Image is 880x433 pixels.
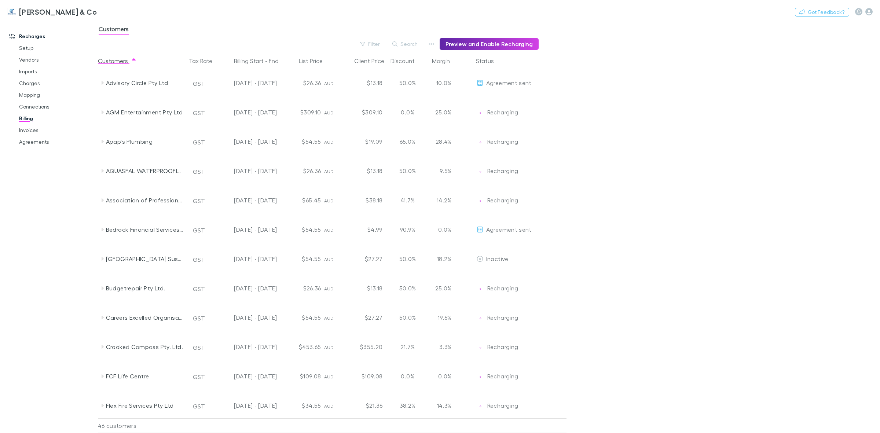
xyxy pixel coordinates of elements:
[12,54,103,66] a: Vendors
[433,225,452,234] p: 0.0%
[190,136,208,148] button: GST
[99,25,129,35] span: Customers
[299,54,331,68] div: List Price
[280,332,324,362] div: $453.65
[217,362,277,391] div: [DATE] - [DATE]
[386,332,430,362] div: 21.7%
[386,391,430,420] div: 38.2%
[487,314,518,321] span: Recharging
[433,166,452,175] p: 9.5%
[217,98,277,127] div: [DATE] - [DATE]
[98,303,570,332] div: Careers Excelled Organisational Psychology Pty LtdGST[DATE] - [DATE]$54.55AUD$27.2750.0%19.6%Edit...
[12,124,103,136] a: Invoices
[190,224,208,236] button: GST
[280,186,324,215] div: $65.45
[19,7,97,16] h3: [PERSON_NAME] & Co
[477,315,484,322] img: Recharging
[106,156,184,186] div: AQUASEAL WATERPROOFING NSW PTY LTD
[98,215,570,244] div: Bedrock Financial Services Pty. Ltd.GST[DATE] - [DATE]$54.55AUD$4.9990.9%0.0%EditAgreement sent
[433,342,452,351] p: 3.3%
[106,68,184,98] div: Advisory Circle Pty Ltd
[356,40,384,48] button: Filter
[386,215,430,244] div: 90.9%
[98,98,570,127] div: AGM Entertainment Pty LtdGST[DATE] - [DATE]$309.10AUD$309.100.0%25.0%EditRechargingRecharging
[342,303,386,332] div: $27.27
[342,244,386,274] div: $27.27
[487,167,518,174] span: Recharging
[217,391,277,420] div: [DATE] - [DATE]
[106,274,184,303] div: Budgetrepair Pty Ltd.
[487,109,518,115] span: Recharging
[190,371,208,383] button: GST
[433,137,452,146] p: 28.4%
[486,79,532,86] span: Agreement sent
[190,254,208,265] button: GST
[98,362,570,391] div: FCF Life CentreGST[DATE] - [DATE]$109.08AUD$109.080.0%0.0%EditRechargingRecharging
[477,344,484,351] img: Recharging
[342,332,386,362] div: $355.20
[324,198,334,203] span: AUD
[432,54,459,68] div: Margin
[280,68,324,98] div: $26.36
[98,68,570,98] div: Advisory Circle Pty LtdGST[DATE] - [DATE]$26.36AUD$13.1850.0%10.0%EditAgreement sent
[234,54,287,68] button: Billing Start - End
[324,374,334,379] span: AUD
[324,110,334,115] span: AUD
[487,402,518,409] span: Recharging
[486,255,509,262] span: Inactive
[324,169,334,174] span: AUD
[280,127,324,156] div: $54.55
[190,283,208,295] button: GST
[190,107,208,119] button: GST
[386,98,430,127] div: 0.0%
[217,186,277,215] div: [DATE] - [DATE]
[217,127,277,156] div: [DATE] - [DATE]
[106,332,184,362] div: Crooked Compass Pty. Ltd.
[324,139,334,145] span: AUD
[106,391,184,420] div: Flex Fire Services Pty Ltd
[386,362,430,391] div: 0.0%
[217,274,277,303] div: [DATE] - [DATE]
[487,285,518,291] span: Recharging
[477,373,484,381] img: Recharging
[98,54,137,68] button: Customers
[386,186,430,215] div: 41.7%
[12,77,103,89] a: Charges
[106,244,184,274] div: [GEOGRAPHIC_DATA] Suspension Pty Ltd
[342,362,386,391] div: $109.08
[7,7,16,16] img: Cruz & Co's Logo
[342,156,386,186] div: $13.18
[98,244,570,274] div: [GEOGRAPHIC_DATA] Suspension Pty LtdGST[DATE] - [DATE]$54.55AUD$27.2750.0%18.2%EditInactive
[487,197,518,203] span: Recharging
[477,109,484,117] img: Recharging
[98,332,570,362] div: Crooked Compass Pty. Ltd.GST[DATE] - [DATE]$453.65AUD$355.2021.7%3.3%EditRechargingRecharging
[106,362,184,391] div: FCF Life Centre
[440,38,539,50] button: Preview and Enable Recharging
[386,274,430,303] div: 50.0%
[189,54,221,68] button: Tax Rate
[386,303,430,332] div: 50.0%
[106,127,184,156] div: Apap's Plumbing
[354,54,393,68] button: Client Price
[280,244,324,274] div: $54.55
[477,285,484,293] img: Recharging
[487,138,518,145] span: Recharging
[190,195,208,207] button: GST
[98,391,570,420] div: Flex Fire Services Pty LtdGST[DATE] - [DATE]$34.55AUD$21.3638.2%14.3%EditRechargingRecharging
[342,274,386,303] div: $13.18
[324,257,334,262] span: AUD
[324,315,334,321] span: AUD
[433,401,452,410] p: 14.3%
[217,156,277,186] div: [DATE] - [DATE]
[12,42,103,54] a: Setup
[477,139,484,146] img: Recharging
[190,166,208,177] button: GST
[477,197,484,205] img: Recharging
[106,186,184,215] div: Association of Professional Social Compliance Auditors, Inc.
[3,3,101,21] a: [PERSON_NAME] & Co
[477,403,484,410] img: Recharging
[342,127,386,156] div: $19.09
[106,215,184,244] div: Bedrock Financial Services Pty. Ltd.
